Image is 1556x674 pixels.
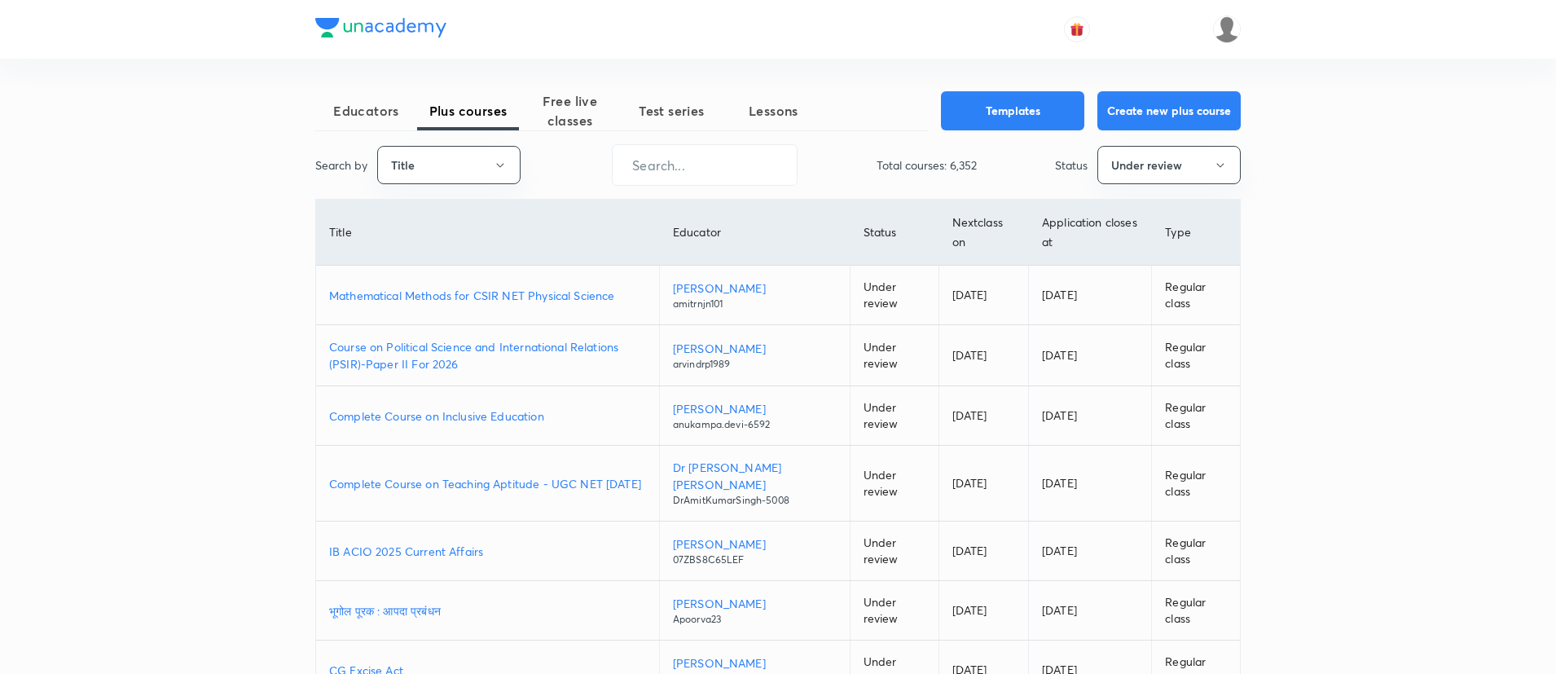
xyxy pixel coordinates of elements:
[673,493,837,508] p: DrAmitKumarSingh-5008
[850,446,938,522] td: Under review
[938,386,1028,446] td: [DATE]
[673,459,837,508] a: Dr [PERSON_NAME] [PERSON_NAME]DrAmitKumarSingh-5008
[938,266,1028,325] td: [DATE]
[621,101,723,121] span: Test series
[938,200,1028,266] th: Next class on
[673,595,837,612] p: [PERSON_NAME]
[673,400,837,432] a: [PERSON_NAME]anukampa.devi-6592
[673,340,837,357] p: [PERSON_NAME]
[941,91,1084,130] button: Templates
[1152,200,1240,266] th: Type
[315,18,446,37] img: Company Logo
[1029,581,1152,641] td: [DATE]
[1029,446,1152,522] td: [DATE]
[1029,200,1152,266] th: Application closes at
[938,522,1028,581] td: [DATE]
[673,417,837,432] p: anukampa.devi-6592
[938,581,1028,641] td: [DATE]
[850,386,938,446] td: Under review
[673,595,837,627] a: [PERSON_NAME]Apoorva23
[1097,91,1241,130] button: Create new plus course
[417,101,519,121] span: Plus courses
[1152,325,1240,386] td: Regular class
[1064,16,1090,42] button: avatar
[673,297,837,311] p: amitrnjn101
[329,407,646,425] a: Complete Course on Inclusive Education
[673,553,837,567] p: 07ZBS8C65LEF
[1213,15,1241,43] img: Shahrukh Ansari
[1029,386,1152,446] td: [DATE]
[938,325,1028,386] td: [DATE]
[850,200,938,266] th: Status
[1152,522,1240,581] td: Regular class
[1152,386,1240,446] td: Regular class
[673,459,837,493] p: Dr [PERSON_NAME] [PERSON_NAME]
[938,446,1028,522] td: [DATE]
[673,400,837,417] p: [PERSON_NAME]
[723,101,824,121] span: Lessons
[673,280,837,311] a: [PERSON_NAME]amitrnjn101
[1029,325,1152,386] td: [DATE]
[850,581,938,641] td: Under review
[1152,581,1240,641] td: Regular class
[329,338,646,372] a: Course on Political Science and International Relations (PSIR)-Paper II For 2026
[673,535,837,567] a: [PERSON_NAME]07ZBS8C65LEF
[315,18,446,42] a: Company Logo
[316,200,659,266] th: Title
[377,146,521,184] button: Title
[850,266,938,325] td: Under review
[329,602,646,619] a: भूगोल पूरक : आपदा प्रबंधन
[850,522,938,581] td: Under review
[877,156,977,174] p: Total courses: 6,352
[613,144,797,186] input: Search...
[673,535,837,553] p: [PERSON_NAME]
[1152,266,1240,325] td: Regular class
[329,475,646,492] a: Complete Course on Teaching Aptitude - UGC NET [DATE]
[329,287,646,304] a: Mathematical Methods for CSIR NET Physical Science
[673,612,837,627] p: Apoorva23
[315,101,417,121] span: Educators
[1097,146,1241,184] button: Under review
[673,340,837,372] a: [PERSON_NAME]arvindrp1989
[1152,446,1240,522] td: Regular class
[673,280,837,297] p: [PERSON_NAME]
[1029,266,1152,325] td: [DATE]
[519,91,621,130] span: Free live classes
[1070,22,1084,37] img: avatar
[1029,522,1152,581] td: [DATE]
[1055,156,1088,174] p: Status
[673,357,837,372] p: arvindrp1989
[850,325,938,386] td: Under review
[315,156,367,174] p: Search by
[673,654,837,672] p: [PERSON_NAME]
[659,200,850,266] th: Educator
[329,543,646,560] a: IB ACIO 2025 Current Affairs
